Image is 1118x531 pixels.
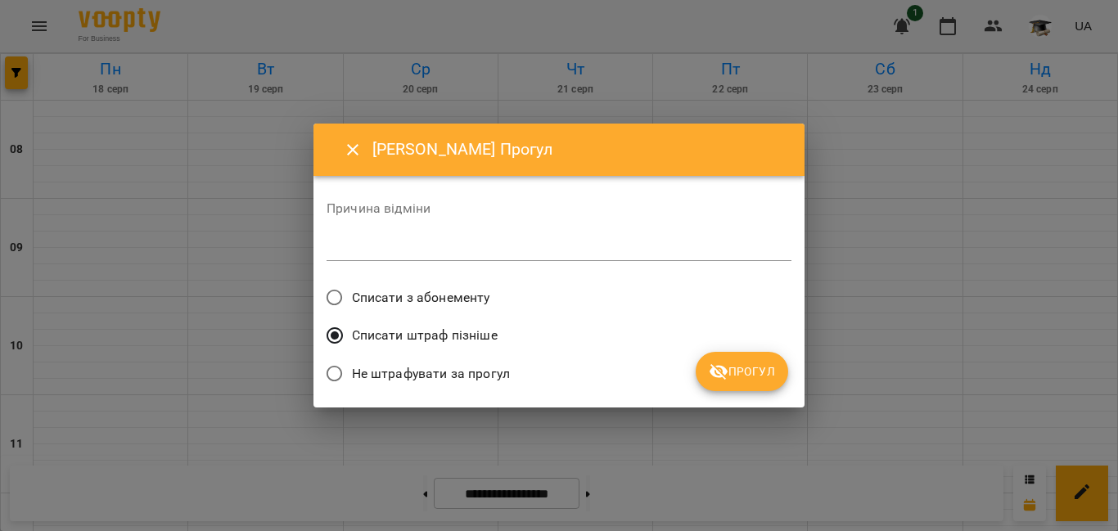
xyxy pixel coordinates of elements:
[372,137,785,162] h6: [PERSON_NAME] Прогул
[333,130,372,169] button: Close
[352,364,510,384] span: Не штрафувати за прогул
[352,288,490,308] span: Списати з абонементу
[352,326,498,345] span: Списати штраф пізніше
[709,362,775,381] span: Прогул
[327,202,791,215] label: Причина відміни
[696,352,788,391] button: Прогул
